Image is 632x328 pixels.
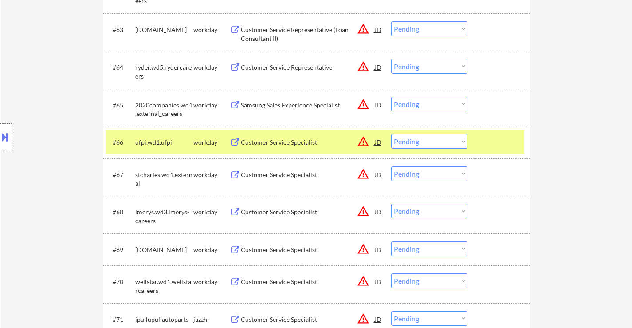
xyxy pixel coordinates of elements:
[374,97,383,113] div: JD
[374,166,383,182] div: JD
[357,60,369,73] button: warning_amber
[374,311,383,327] div: JD
[374,134,383,150] div: JD
[135,138,193,147] div: ufpi.wd1.ufpi
[241,208,375,217] div: Customer Service Specialist
[357,135,369,148] button: warning_amber
[374,204,383,220] div: JD
[113,25,128,34] div: #63
[193,101,230,110] div: workday
[193,138,230,147] div: workday
[135,101,193,118] div: 2020companies.wd1.external_careers
[135,208,193,225] div: imerys.wd3.imerys-careers
[135,245,193,254] div: [DOMAIN_NAME]
[193,208,230,217] div: workday
[193,315,230,324] div: jazzhr
[135,277,193,295] div: wellstar.wd1.wellstarcareers
[113,315,128,324] div: #71
[374,21,383,37] div: JD
[193,245,230,254] div: workday
[135,170,193,188] div: stcharles.wd1.external
[357,168,369,180] button: warning_amber
[193,170,230,179] div: workday
[241,101,375,110] div: Samsung Sales Experience Specialist
[241,277,375,286] div: Customer Service Specialist
[135,315,193,324] div: ipullupullautoparts
[357,23,369,35] button: warning_amber
[241,315,375,324] div: Customer Service Specialist
[241,245,375,254] div: Customer Service Specialist
[357,243,369,255] button: warning_amber
[374,273,383,289] div: JD
[374,59,383,75] div: JD
[357,275,369,287] button: warning_amber
[193,25,230,34] div: workday
[374,241,383,257] div: JD
[357,98,369,111] button: warning_amber
[113,245,128,254] div: #69
[241,170,375,179] div: Customer Service Specialist
[193,277,230,286] div: workday
[241,25,375,43] div: Customer Service Representative (Loan Consultant II)
[193,63,230,72] div: workday
[135,63,193,80] div: ryder.wd5.rydercareers
[135,25,193,34] div: [DOMAIN_NAME]
[357,205,369,217] button: warning_amber
[357,312,369,325] button: warning_amber
[241,138,375,147] div: Customer Service Specialist
[241,63,375,72] div: Customer Service Representative
[113,277,128,286] div: #70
